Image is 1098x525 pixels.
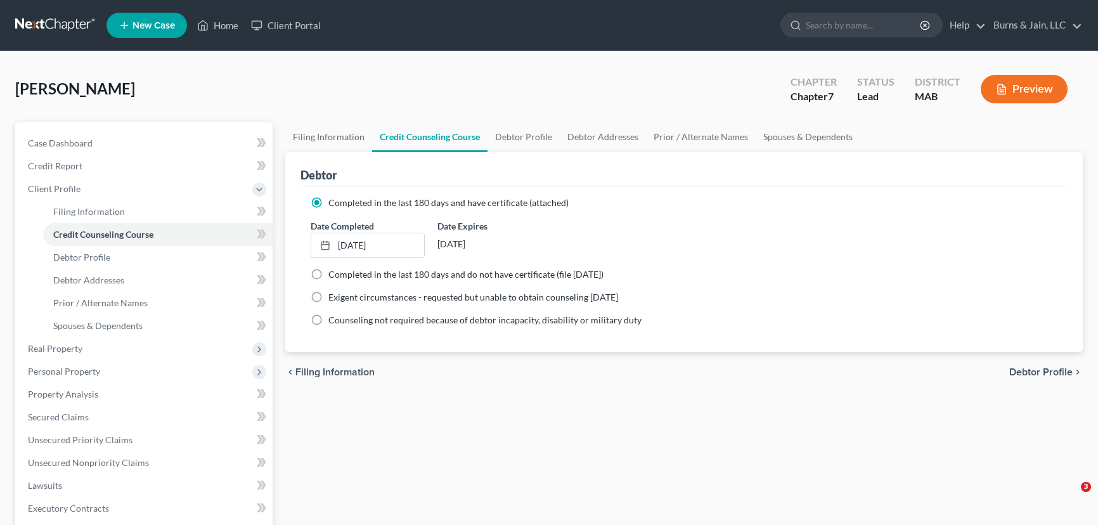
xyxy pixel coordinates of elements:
[43,269,273,292] a: Debtor Addresses
[437,219,552,233] label: Date Expires
[28,389,98,399] span: Property Analysis
[1009,367,1073,377] span: Debtor Profile
[437,233,552,256] div: [DATE]
[43,292,273,314] a: Prior / Alternate Names
[981,75,1068,103] button: Preview
[191,14,245,37] a: Home
[28,480,62,491] span: Lawsuits
[285,367,375,377] button: chevron_left Filing Information
[311,233,424,257] a: [DATE]
[791,75,837,89] div: Chapter
[28,366,100,377] span: Personal Property
[828,90,834,102] span: 7
[915,75,960,89] div: District
[285,122,372,152] a: Filing Information
[756,122,860,152] a: Spouses & Dependents
[28,183,81,194] span: Client Profile
[43,314,273,337] a: Spouses & Dependents
[295,367,375,377] span: Filing Information
[28,138,93,148] span: Case Dashboard
[1055,482,1085,512] iframe: Intercom live chat
[53,252,110,262] span: Debtor Profile
[285,367,295,377] i: chevron_left
[18,132,273,155] a: Case Dashboard
[53,320,143,331] span: Spouses & Dependents
[857,75,895,89] div: Status
[28,434,132,445] span: Unsecured Priority Claims
[15,79,135,98] span: [PERSON_NAME]
[987,14,1082,37] a: Burns & Jain, LLC
[328,292,618,302] span: Exigent circumstances - requested but unable to obtain counseling [DATE]
[53,297,148,308] span: Prior / Alternate Names
[18,429,273,451] a: Unsecured Priority Claims
[245,14,327,37] a: Client Portal
[132,21,175,30] span: New Case
[18,155,273,178] a: Credit Report
[18,383,273,406] a: Property Analysis
[18,406,273,429] a: Secured Claims
[560,122,646,152] a: Debtor Addresses
[791,89,837,104] div: Chapter
[43,223,273,246] a: Credit Counseling Course
[328,269,604,280] span: Completed in the last 180 days and do not have certificate (file [DATE])
[43,246,273,269] a: Debtor Profile
[1073,367,1083,377] i: chevron_right
[18,474,273,497] a: Lawsuits
[1081,482,1091,492] span: 3
[806,13,922,37] input: Search by name...
[28,343,82,354] span: Real Property
[28,160,82,171] span: Credit Report
[943,14,986,37] a: Help
[646,122,756,152] a: Prior / Alternate Names
[328,314,642,325] span: Counseling not required because of debtor incapacity, disability or military duty
[28,457,149,468] span: Unsecured Nonpriority Claims
[915,89,960,104] div: MAB
[1009,367,1083,377] button: Debtor Profile chevron_right
[28,412,89,422] span: Secured Claims
[300,167,337,183] div: Debtor
[328,197,569,208] span: Completed in the last 180 days and have certificate (attached)
[18,451,273,474] a: Unsecured Nonpriority Claims
[488,122,560,152] a: Debtor Profile
[311,219,374,233] label: Date Completed
[857,89,895,104] div: Lead
[53,206,125,217] span: Filing Information
[372,122,488,152] a: Credit Counseling Course
[53,229,153,240] span: Credit Counseling Course
[53,275,124,285] span: Debtor Addresses
[43,200,273,223] a: Filing Information
[28,503,109,514] span: Executory Contracts
[18,497,273,520] a: Executory Contracts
